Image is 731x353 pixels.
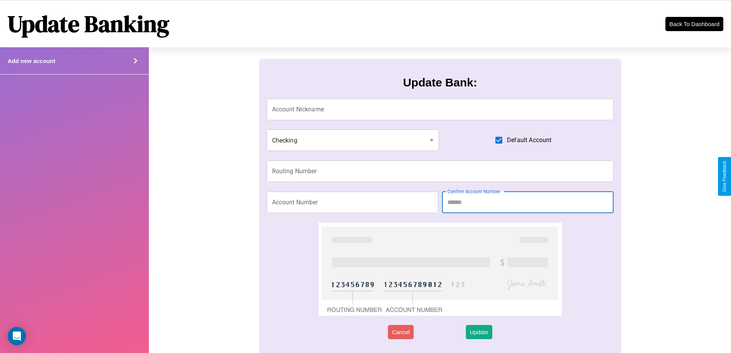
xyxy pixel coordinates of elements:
[722,161,727,192] div: Give Feedback
[388,325,414,339] button: Cancel
[665,17,723,31] button: Back To Dashboard
[8,58,55,64] h4: Add new account
[447,188,500,195] label: Confirm Account Number
[8,327,26,345] div: Open Intercom Messenger
[466,325,492,339] button: Update
[8,8,169,40] h1: Update Banking
[403,76,477,89] h3: Update Bank:
[507,136,551,145] span: Default Account
[267,129,439,151] div: Checking
[318,223,561,316] img: check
